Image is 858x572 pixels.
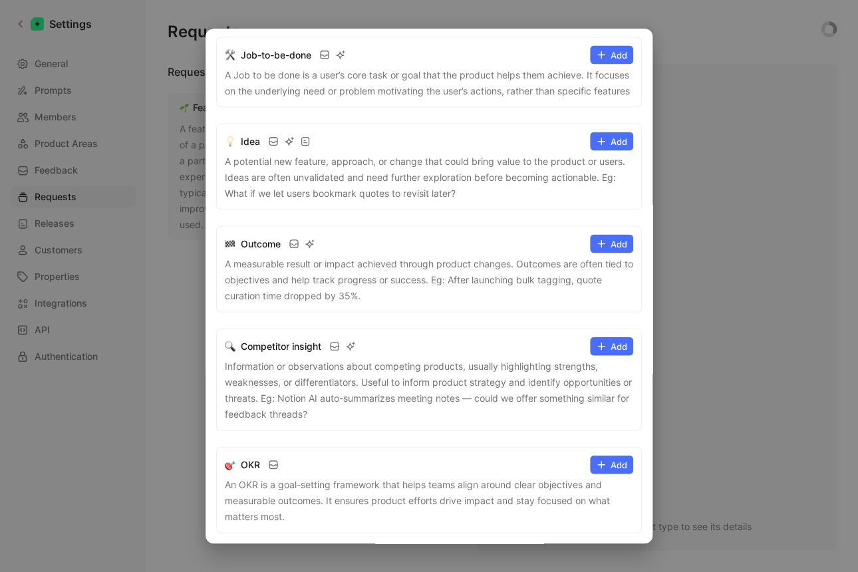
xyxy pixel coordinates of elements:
[225,237,281,250] h3: Outcome
[225,255,633,303] p: A measurable result or impact achieved through product changes. Outcomes are often tied to object...
[590,234,633,253] button: Add
[590,337,633,355] button: Add
[225,67,633,98] p: A Job to be done is a user’s core task or goal that the product helps them achieve. It focuses on...
[225,358,633,422] p: Information or observations about competing products, usually highlighting strengths, weaknesses,...
[225,49,235,60] img: 🛠️
[590,455,633,474] button: Add
[225,238,235,249] img: 🏁
[225,459,235,470] img: 🎯
[590,45,633,64] button: Add
[225,153,633,201] p: A potential new feature, approach, or change that could bring value to the product or users. Idea...
[225,458,260,471] h3: OKR
[225,341,235,351] img: 🔍
[590,132,633,150] button: Add
[225,136,235,146] img: 💡
[225,48,311,61] h3: Job-to-be-done
[225,476,633,524] p: An OKR is a goal-setting framework that helps teams align around clear objectives and measurable ...
[225,134,260,148] h3: Idea
[225,339,321,353] h3: Competitor insight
